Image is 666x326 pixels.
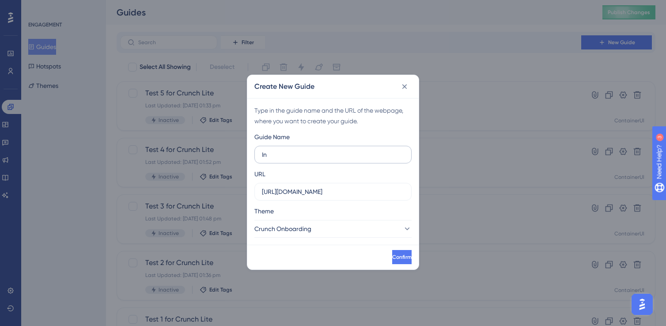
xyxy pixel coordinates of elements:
[254,206,274,216] span: Theme
[262,187,404,197] input: https://www.example.com
[254,224,311,234] span: Crunch Onboarding
[61,4,64,11] div: 3
[254,81,314,92] h2: Create New Guide
[254,169,265,179] div: URL
[392,254,412,261] span: Confirm
[21,2,55,13] span: Need Help?
[254,105,412,126] div: Type in the guide name and the URL of the webpage, where you want to create your guide.
[629,291,655,318] iframe: UserGuiding AI Assistant Launcher
[262,150,404,159] input: How to Create
[254,132,290,142] div: Guide Name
